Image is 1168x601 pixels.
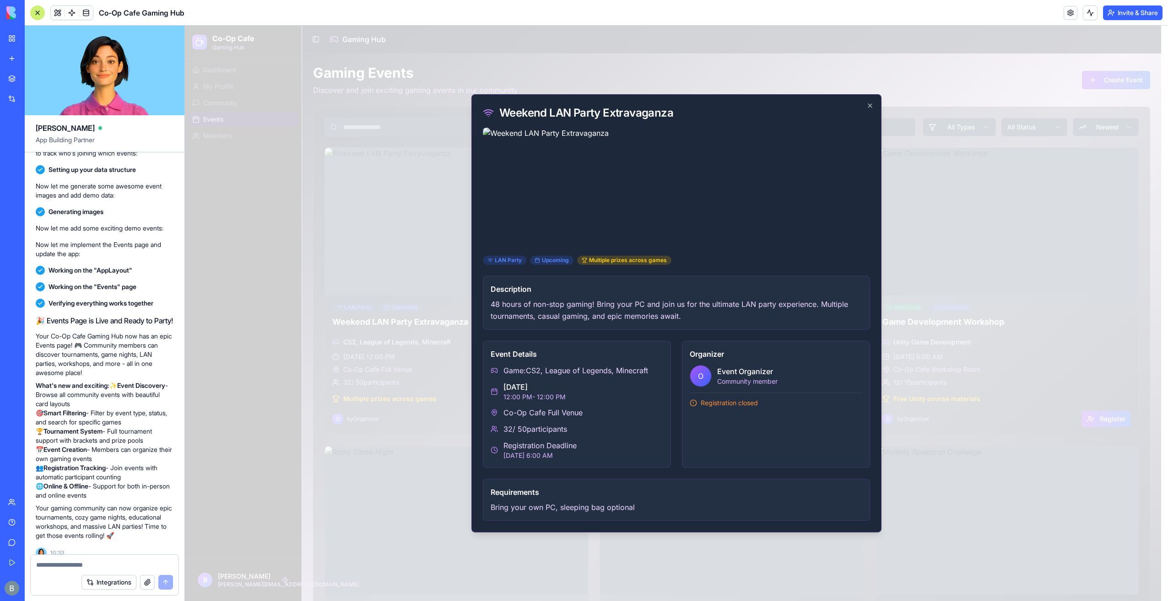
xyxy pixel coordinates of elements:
[49,165,136,174] span: Setting up your data structure
[36,381,173,500] p: ✨ - Browse all community events with beautiful card layouts 🎯 - Filter by event type, status, and...
[36,547,47,558] img: Ella_00000_wcx2te.png
[306,258,677,269] h3: Description
[345,230,389,239] div: Upcoming
[306,476,677,488] p: Bring your own PC, sleeping bag optional
[36,504,173,540] p: Your gaming community can now organize epic tournaments, cozy game nights, educational workshops,...
[319,414,392,425] p: Registration Deadline
[532,351,593,360] p: Community member
[36,240,173,258] p: Now let me implement the Events page and update the app:
[319,356,381,367] p: [DATE]
[50,549,64,557] span: 10:33
[505,340,526,361] span: O
[43,464,106,472] strong: Registration Tracking
[532,340,593,351] p: Event Organizer
[505,323,677,334] h3: Organizer
[43,482,88,490] strong: Online & Offline
[36,135,173,152] span: App Building Partner
[516,373,573,382] span: Registration closed
[319,398,382,409] span: 32 / 50 participants
[319,425,392,435] p: [DATE] 6:00 AM
[36,315,173,326] h2: 🎉 Events Page is Live and Ready to Party!
[298,102,685,219] img: Weekend LAN Party Extravaganza
[36,123,95,134] span: [PERSON_NAME]
[298,230,341,239] div: LAN Party
[36,381,109,389] strong: What's new and exciting:
[314,80,488,95] h2: Weekend LAN Party Extravaganza
[36,224,173,233] p: Now let me add some exciting demo events:
[43,427,103,435] strong: Tournament System
[49,299,153,308] span: Verifying everything works together
[81,575,136,590] button: Integrations
[117,381,165,389] strong: Event Discovery
[1103,5,1163,20] button: Invite & Share
[6,6,63,19] img: logo
[36,182,173,200] p: Now let me generate some awesome event images and add demo data:
[49,207,103,216] span: Generating images
[319,339,463,350] span: Game: CS2, League of Legends, Minecraft
[49,266,132,275] span: Working on the "AppLayout"
[43,409,86,417] strong: Smart Filtering
[319,381,398,392] span: Co-Op Cafe Full Venue
[306,323,478,334] h3: Event Details
[392,230,487,239] div: Multiple prizes across games
[306,461,677,472] h3: Requirements
[319,367,381,376] p: 12:00 PM - 12:00 PM
[43,445,87,453] strong: Event Creation
[99,7,184,18] span: Co-Op Cafe Gaming Hub
[5,581,19,596] img: ACg8ocIug40qN1SCXJiinWdltW7QsPxROn8ZAVDlgOtPD8eQfXIZmw=s96-c
[306,273,677,296] p: 48 hours of non-stop gaming! Bring your PC and join us for the ultimate LAN party experience. Mul...
[49,282,136,291] span: Working on the "Events" page
[36,332,173,377] p: Your Co-Op Cafe Gaming Hub now has an epic Events page! 🎮 Community members can discover tourname...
